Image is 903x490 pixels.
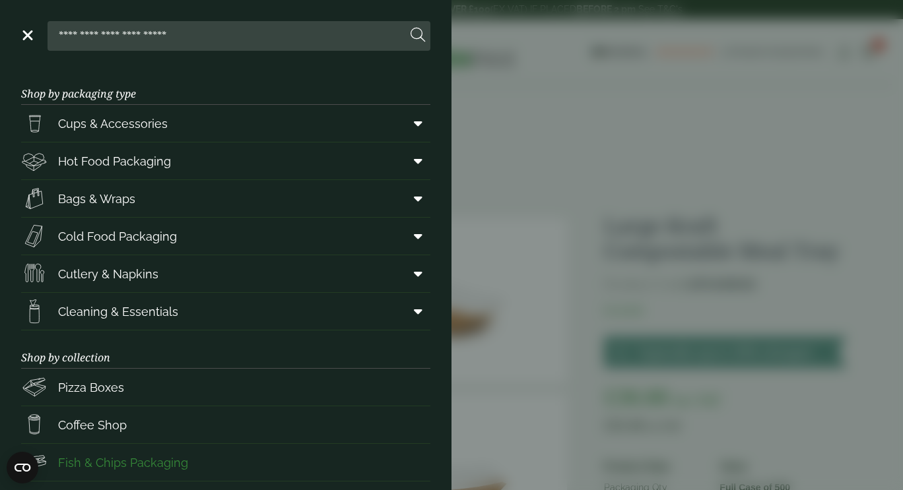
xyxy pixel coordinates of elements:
[21,110,48,137] img: PintNhalf_cup.svg
[21,185,48,212] img: Paper_carriers.svg
[58,115,168,133] span: Cups & Accessories
[58,416,127,434] span: Coffee Shop
[58,152,171,170] span: Hot Food Packaging
[58,379,124,396] span: Pizza Boxes
[58,228,177,245] span: Cold Food Packaging
[58,303,178,321] span: Cleaning & Essentials
[21,223,48,249] img: Sandwich_box.svg
[21,293,430,330] a: Cleaning & Essentials
[21,67,430,105] h3: Shop by packaging type
[21,260,48,287] img: Cutlery.svg
[58,454,188,472] span: Fish & Chips Packaging
[58,190,135,208] span: Bags & Wraps
[21,105,430,142] a: Cups & Accessories
[21,142,430,179] a: Hot Food Packaging
[21,406,430,443] a: Coffee Shop
[21,255,430,292] a: Cutlery & Napkins
[21,444,430,481] a: Fish & Chips Packaging
[21,449,48,475] img: FishNchip_box.svg
[7,452,38,483] button: Open CMP widget
[21,369,430,406] a: Pizza Boxes
[21,218,430,255] a: Cold Food Packaging
[21,374,48,400] img: Pizza_boxes.svg
[58,265,158,283] span: Cutlery & Napkins
[21,298,48,324] img: open-wipe.svg
[21,180,430,217] a: Bags & Wraps
[21,330,430,369] h3: Shop by collection
[21,148,48,174] img: Deli_box.svg
[21,412,48,438] img: HotDrink_paperCup.svg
